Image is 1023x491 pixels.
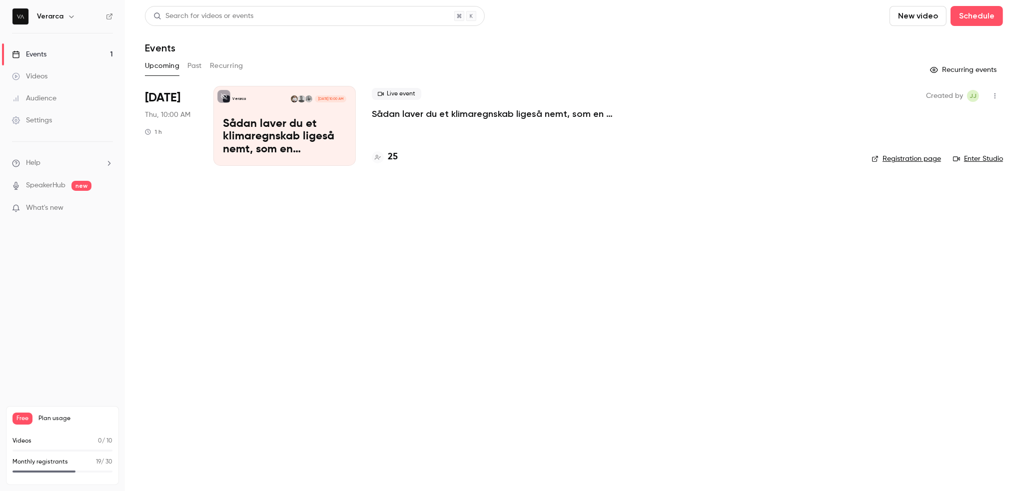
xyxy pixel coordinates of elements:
button: Past [187,58,202,74]
p: Verarca [232,96,246,101]
button: Recurring [210,58,243,74]
span: Jj [970,90,977,102]
img: Verarca [12,8,28,24]
span: [DATE] [145,90,180,106]
iframe: Noticeable Trigger [101,204,113,213]
img: Dan Skovgaard [298,95,305,102]
a: Registration page [872,154,941,164]
div: Audience [12,93,56,103]
span: new [71,181,91,191]
a: SpeakerHub [26,180,65,191]
div: Videos [12,71,47,81]
span: Plan usage [38,415,112,423]
div: Oct 23 Thu, 10:00 AM (Europe/Copenhagen) [145,86,197,166]
img: Søren Højberg [305,95,312,102]
li: help-dropdown-opener [12,158,113,168]
p: / 30 [96,458,112,467]
button: New video [890,6,947,26]
span: Help [26,158,40,168]
button: Schedule [951,6,1003,26]
span: Jonas jkr+wemarket@wemarket.dk [967,90,979,102]
img: Søren Orluf [291,95,298,102]
span: What's new [26,203,63,213]
a: 25 [372,150,398,164]
h6: Verarca [37,11,63,21]
span: Free [12,413,32,425]
h4: 25 [388,150,398,164]
button: Upcoming [145,58,179,74]
span: Thu, 10:00 AM [145,110,190,120]
div: Search for videos or events [153,11,253,21]
p: Monthly registrants [12,458,68,467]
a: Sådan laver du et klimaregnskab ligeså nemt, som en resultatopgørelseVerarcaSøren HøjbergDan Skov... [213,86,356,166]
span: 19 [96,459,101,465]
p: / 10 [98,437,112,446]
span: Created by [926,90,963,102]
div: 1 h [145,128,162,136]
p: Videos [12,437,31,446]
span: [DATE] 10:00 AM [315,95,346,102]
h1: Events [145,42,175,54]
span: Live event [372,88,421,100]
span: 0 [98,438,102,444]
a: Sådan laver du et klimaregnskab ligeså nemt, som en resultatopgørelse [372,108,672,120]
div: Events [12,49,46,59]
div: Settings [12,115,52,125]
p: Sådan laver du et klimaregnskab ligeså nemt, som en resultatopgørelse [223,118,346,156]
a: Enter Studio [953,154,1003,164]
button: Recurring events [926,62,1003,78]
